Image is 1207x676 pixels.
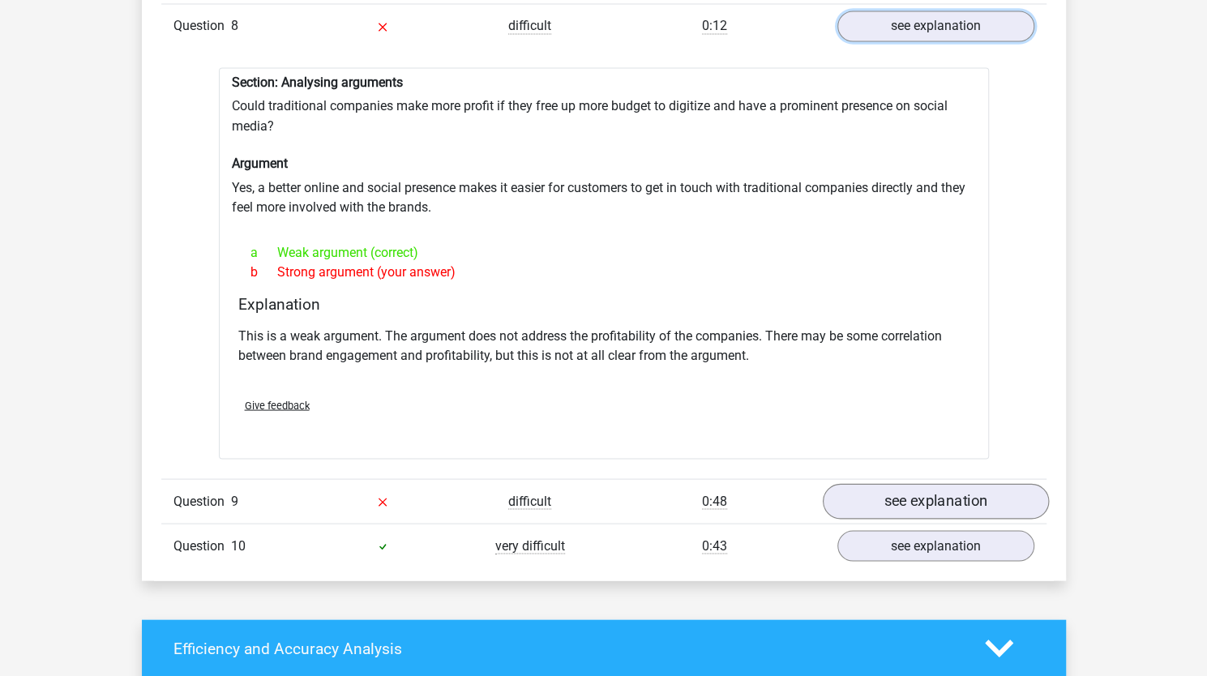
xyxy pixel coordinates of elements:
[173,491,231,511] span: Question
[250,242,277,262] span: a
[173,639,961,657] h4: Efficiency and Accuracy Analysis
[702,493,727,509] span: 0:48
[231,493,238,508] span: 9
[837,11,1034,41] a: see explanation
[219,67,989,459] div: Could traditional companies make more profit if they free up more budget to digitize and have a p...
[837,530,1034,561] a: see explanation
[508,493,551,509] span: difficult
[173,16,231,36] span: Question
[231,18,238,33] span: 8
[508,18,551,34] span: difficult
[822,483,1048,519] a: see explanation
[232,75,976,90] h6: Section: Analysing arguments
[238,242,969,262] div: Weak argument (correct)
[250,262,277,281] span: b
[232,155,976,170] h6: Argument
[495,537,565,554] span: very difficult
[173,536,231,555] span: Question
[702,537,727,554] span: 0:43
[238,262,969,281] div: Strong argument (your answer)
[245,399,310,411] span: Give feedback
[238,294,969,313] h4: Explanation
[231,537,246,553] span: 10
[238,326,969,365] p: This is a weak argument. The argument does not address the profitability of the companies. There ...
[702,18,727,34] span: 0:12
